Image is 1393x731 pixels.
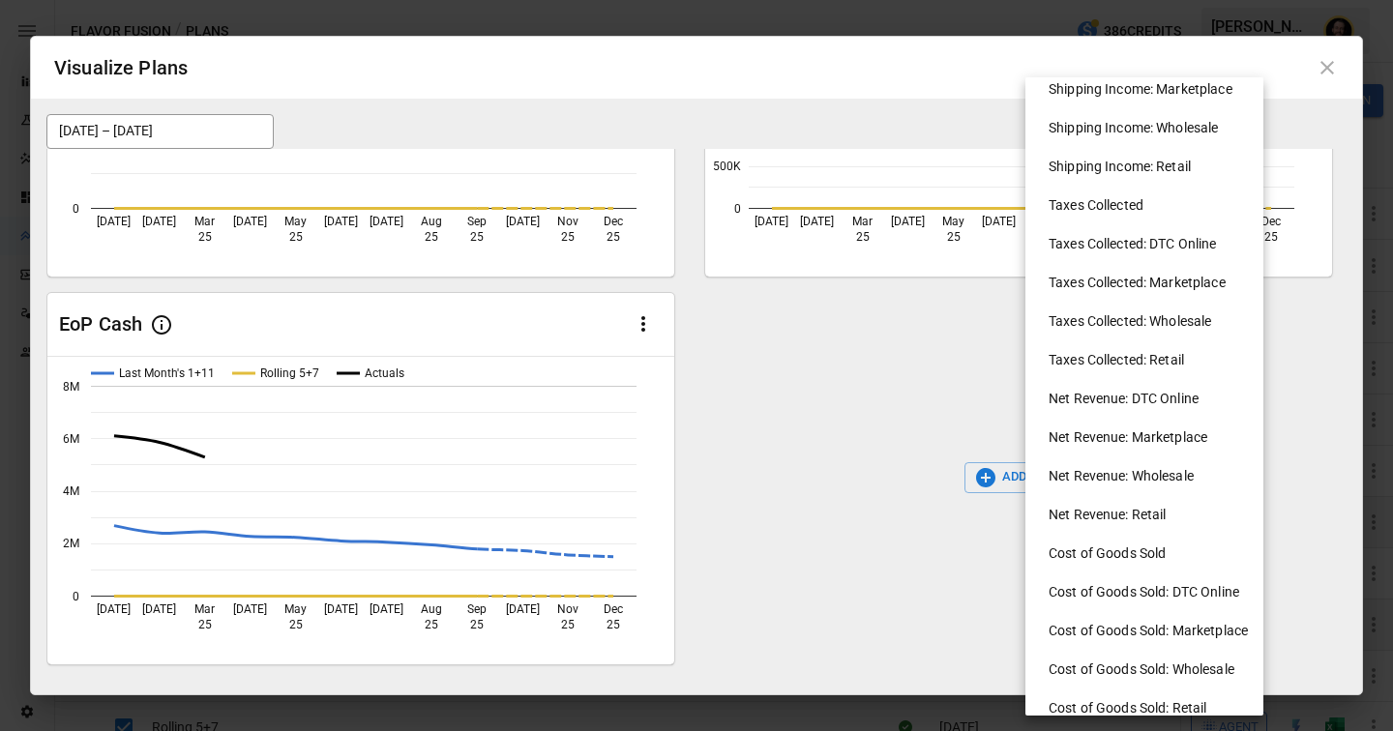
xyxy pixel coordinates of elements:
[1033,186,1271,224] li: Taxes Collected
[1033,147,1271,186] li: Shipping Income: Retail
[1033,572,1271,611] li: Cost of Goods Sold: DTC Online
[1033,263,1271,302] li: Taxes Collected: Marketplace
[1033,418,1271,456] li: Net Revenue: Marketplace
[1033,688,1271,727] li: Cost of Goods Sold: Retail
[1033,379,1271,418] li: Net Revenue: DTC Online
[1033,224,1271,263] li: Taxes Collected: DTC Online
[1033,302,1271,340] li: Taxes Collected: Wholesale
[1033,650,1271,688] li: Cost of Goods Sold: Wholesale
[1033,340,1271,379] li: Taxes Collected: Retail
[1033,108,1271,147] li: Shipping Income: Wholesale
[1033,611,1271,650] li: Cost of Goods Sold: Marketplace
[1033,495,1271,534] li: Net Revenue: Retail
[1033,534,1271,572] li: Cost of Goods Sold
[1033,70,1271,108] li: Shipping Income: Marketplace
[1033,456,1271,495] li: Net Revenue: Wholesale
